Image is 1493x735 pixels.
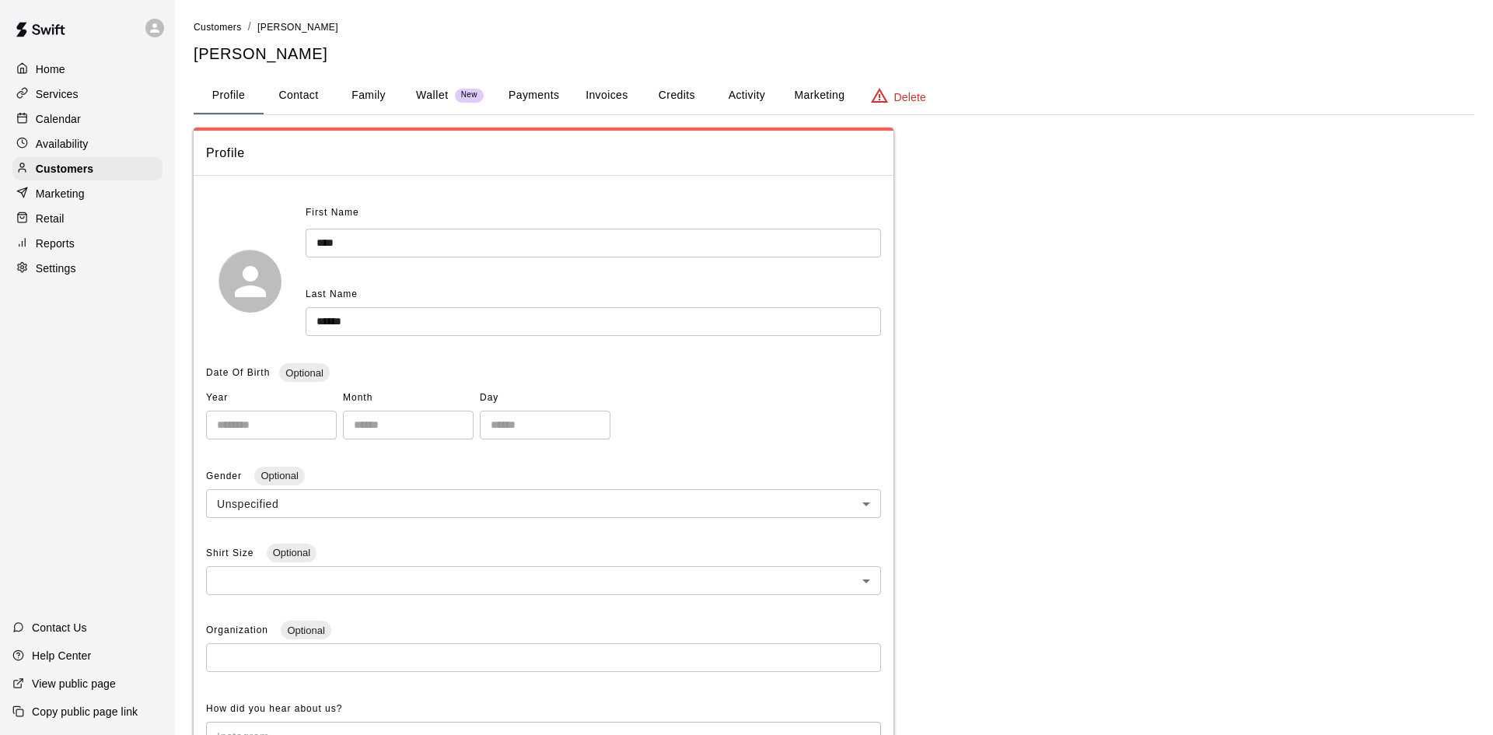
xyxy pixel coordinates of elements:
p: Copy public page link [32,704,138,719]
a: Marketing [12,182,163,205]
a: Customers [194,20,242,33]
p: Availability [36,136,89,152]
span: Optional [254,470,304,481]
a: Reports [12,232,163,255]
span: Gender [206,471,245,481]
span: Organization [206,625,271,635]
span: Month [343,386,474,411]
p: Calendar [36,111,81,127]
button: Family [334,77,404,114]
p: Retail [36,211,65,226]
a: Home [12,58,163,81]
span: Date Of Birth [206,367,270,378]
p: Home [36,61,65,77]
a: Services [12,82,163,106]
span: First Name [306,201,359,226]
p: Contact Us [32,620,87,635]
span: Year [206,386,337,411]
a: Calendar [12,107,163,131]
li: / [248,19,251,35]
a: Customers [12,157,163,180]
span: [PERSON_NAME] [257,22,338,33]
span: Shirt Size [206,548,257,558]
p: Marketing [36,186,85,201]
button: Profile [194,77,264,114]
p: Customers [36,161,93,177]
button: Activity [712,77,781,114]
button: Contact [264,77,334,114]
p: Settings [36,261,76,276]
a: Availability [12,132,163,156]
p: Help Center [32,648,91,663]
p: Delete [894,89,926,105]
p: View public page [32,676,116,691]
button: Payments [496,77,572,114]
span: How did you hear about us? [206,703,342,714]
p: Services [36,86,79,102]
span: Optional [267,547,316,558]
span: Optional [281,625,330,636]
a: Retail [12,207,163,230]
span: Profile [206,143,881,163]
span: Customers [194,22,242,33]
button: Credits [642,77,712,114]
span: Day [480,386,610,411]
nav: breadcrumb [194,19,1474,36]
a: Settings [12,257,163,280]
div: Unspecified [206,489,881,518]
p: Wallet [416,87,449,103]
div: basic tabs example [194,77,1474,114]
p: Reports [36,236,75,251]
span: New [455,90,484,100]
span: Last Name [306,289,358,299]
button: Marketing [781,77,857,114]
h5: [PERSON_NAME] [194,44,1474,65]
button: Invoices [572,77,642,114]
span: Optional [279,367,329,379]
